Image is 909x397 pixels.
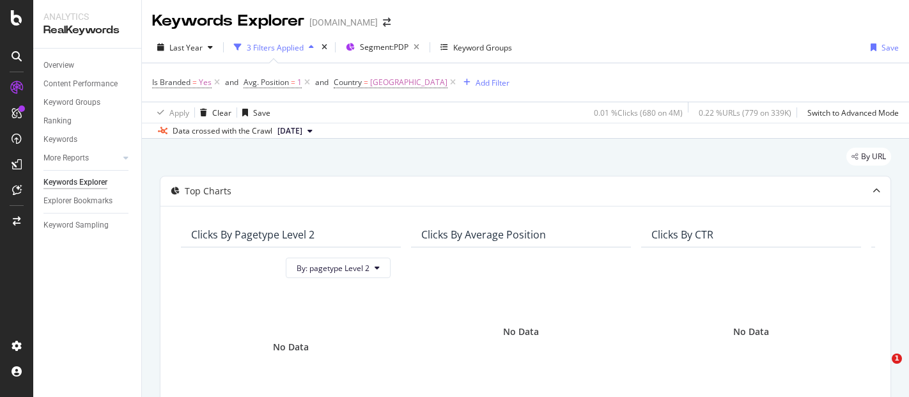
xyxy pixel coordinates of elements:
span: = [291,77,295,88]
span: Country [334,77,362,88]
button: and [225,76,238,88]
iframe: Intercom live chat [866,354,896,384]
button: By: pagetype Level 2 [286,258,391,278]
div: Content Performance [43,77,118,91]
button: Add Filter [458,75,509,90]
div: [DOMAIN_NAME] [309,16,378,29]
div: Save [253,107,270,118]
div: Keyword Sampling [43,219,109,232]
div: Save [882,42,899,53]
a: Explorer Bookmarks [43,194,132,208]
span: Is Branded [152,77,190,88]
div: and [225,77,238,88]
a: Keyword Sampling [43,219,132,232]
div: legacy label [846,148,891,166]
div: RealKeywords [43,23,131,38]
button: Segment:PDP [341,37,424,58]
span: 2025 Aug. 11th [277,125,302,137]
span: = [192,77,197,88]
a: Ranking [43,114,132,128]
div: Keywords [43,133,77,146]
span: Segment: PDP [360,42,408,52]
span: [GEOGRAPHIC_DATA] [370,74,447,91]
button: Switch to Advanced Mode [802,102,899,123]
span: Avg. Position [244,77,289,88]
div: Keyword Groups [453,42,512,53]
div: No Data [273,341,309,354]
span: By: pagetype Level 2 [297,263,369,274]
div: Apply [169,107,189,118]
div: Clicks By Average Position [421,228,546,241]
div: Ranking [43,114,72,128]
a: Keywords Explorer [43,176,132,189]
div: Clicks By CTR [651,228,713,241]
div: Keyword Groups [43,96,100,109]
div: 3 Filters Applied [247,42,304,53]
button: Last Year [152,37,218,58]
div: No Data [733,325,769,338]
button: Save [866,37,899,58]
button: Clear [195,102,231,123]
div: arrow-right-arrow-left [383,18,391,27]
div: 0.01 % Clicks ( 680 on 4M ) [594,107,683,118]
div: Data crossed with the Crawl [173,125,272,137]
span: 1 [892,354,902,364]
a: Keywords [43,133,132,146]
div: Analytics [43,10,131,23]
div: No Data [503,325,539,338]
button: [DATE] [272,123,318,139]
div: Overview [43,59,74,72]
div: and [315,77,329,88]
div: times [319,41,330,54]
span: Yes [199,74,212,91]
button: Save [237,102,270,123]
button: 3 Filters Applied [229,37,319,58]
span: Last Year [169,42,203,53]
div: Clear [212,107,231,118]
a: Overview [43,59,132,72]
a: Keyword Groups [43,96,132,109]
div: Add Filter [476,77,509,88]
div: Clicks By pagetype Level 2 [191,228,315,241]
div: Keywords Explorer [152,10,304,32]
a: Content Performance [43,77,132,91]
div: More Reports [43,152,89,165]
div: Explorer Bookmarks [43,194,113,208]
div: 0.22 % URLs ( 779 on 339K ) [699,107,791,118]
button: and [315,76,329,88]
button: Keyword Groups [435,37,517,58]
div: Keywords Explorer [43,176,107,189]
div: Top Charts [185,185,231,198]
a: More Reports [43,152,120,165]
div: Switch to Advanced Mode [807,107,899,118]
button: Apply [152,102,189,123]
span: By URL [861,153,886,160]
span: = [364,77,368,88]
span: 1 [297,74,302,91]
